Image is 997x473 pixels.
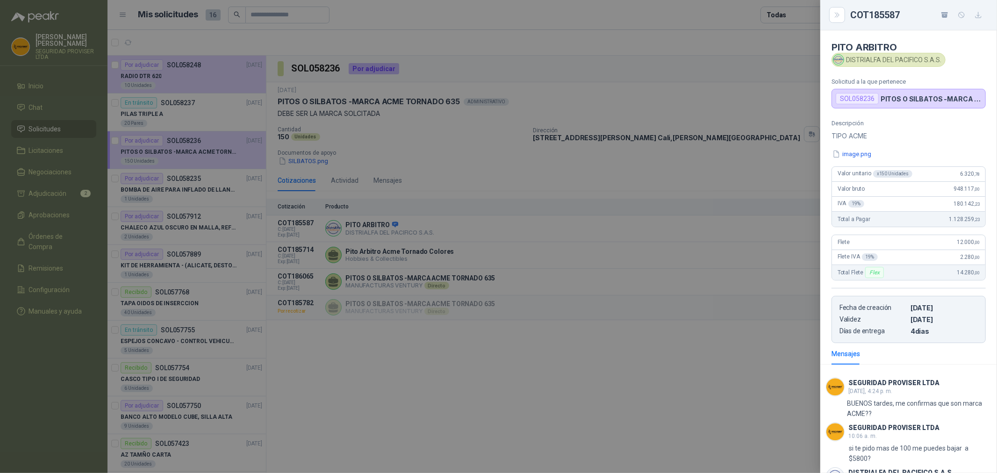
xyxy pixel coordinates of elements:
span: Flete [838,239,850,245]
p: [DATE] [911,304,978,312]
img: Company Logo [826,378,844,396]
span: 6.320 [960,171,980,177]
span: Total a Pagar [838,216,870,222]
span: 948.117 [954,186,980,192]
button: Close [832,9,843,21]
span: IVA [838,200,864,208]
span: 2.280 [960,254,980,260]
span: ,23 [974,201,980,207]
span: ,23 [974,217,980,222]
p: Solicitud a la que pertenece [832,78,986,85]
div: COT185587 [850,7,986,22]
p: TIPO ACME [832,130,986,142]
h3: SEGURIDAD PROVISER LTDA [848,425,940,430]
img: Company Logo [826,423,844,441]
p: PITOS O SILBATOS -MARCA ACME TORNADO 635 [881,95,982,103]
span: Valor bruto [838,186,865,192]
h3: SEGURIDAD PROVISER LTDA [848,380,940,386]
div: DISTRIALFA DEL PACIFICO S.A.S. [832,53,946,67]
span: Total Flete [838,267,886,278]
span: ,00 [974,270,980,275]
div: Flex [865,267,883,278]
img: Company Logo [833,55,844,65]
span: ,00 [974,240,980,245]
div: 19 % [848,200,865,208]
div: SOL058236 [836,93,879,104]
p: Validez [839,315,907,323]
p: Fecha de creación [839,304,907,312]
span: Flete IVA [838,253,878,261]
span: [DATE], 4:24 p. m. [848,388,892,394]
button: image.png [832,149,872,159]
div: Mensajes [832,349,860,359]
span: 14.280 [957,269,980,276]
p: BUENOS tardes, me confirmas que son marca ACME?? [847,398,991,419]
div: x 150 Unidades [873,170,912,178]
span: Valor unitario [838,170,912,178]
span: 180.142 [954,201,980,207]
span: 10:06 a. m. [848,433,877,439]
span: 1.128.259 [949,216,980,222]
span: 12.000 [957,239,980,245]
span: ,00 [974,186,980,192]
h4: PITO ARBITRO [832,42,986,53]
p: Descripción [832,120,986,127]
p: 4 dias [911,327,978,335]
p: [DATE] [911,315,978,323]
span: ,00 [974,255,980,260]
div: 19 % [862,253,878,261]
p: Días de entrega [839,327,907,335]
p: si te pido mas de 100 me puedes bajar a $5800? [849,443,991,464]
span: ,78 [974,172,980,177]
